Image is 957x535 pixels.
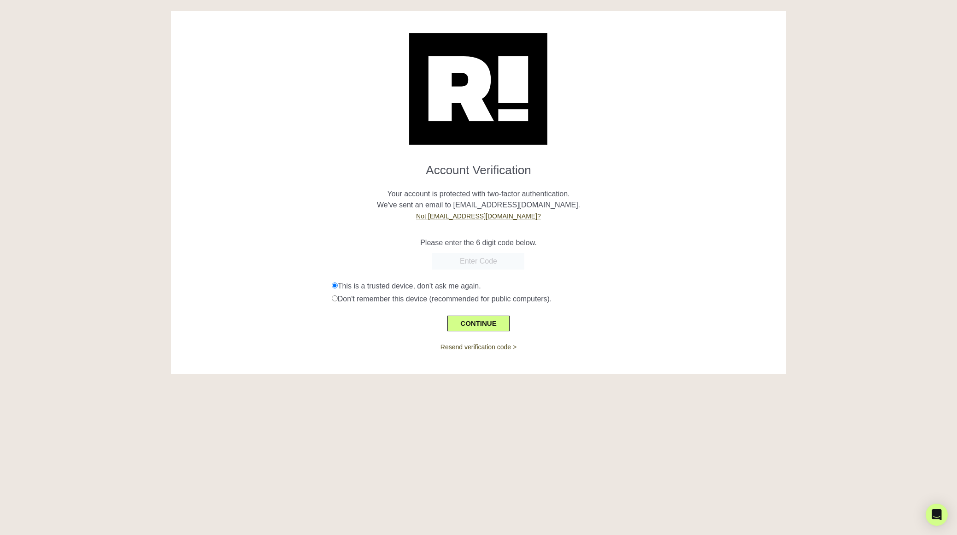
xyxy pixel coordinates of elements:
img: Retention.com [409,33,547,145]
h1: Account Verification [178,156,779,177]
p: Your account is protected with two-factor authentication. We've sent an email to [EMAIL_ADDRESS][... [178,177,779,222]
p: Please enter the 6 digit code below. [178,237,779,248]
button: CONTINUE [447,316,509,331]
div: Open Intercom Messenger [926,504,948,526]
a: Resend verification code > [440,343,517,351]
div: Don't remember this device (recommended for public computers). [332,294,779,305]
div: This is a trusted device, don't ask me again. [332,281,779,292]
input: Enter Code [432,253,524,270]
a: Not [EMAIL_ADDRESS][DOMAIN_NAME]? [416,212,541,220]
